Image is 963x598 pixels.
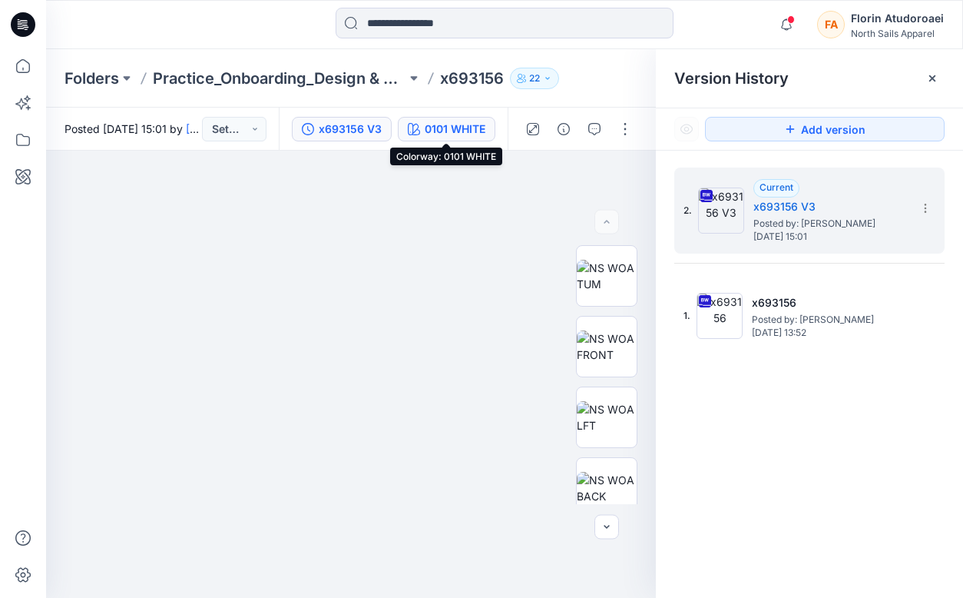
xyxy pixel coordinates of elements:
[752,312,905,327] span: Posted by: Marina Picasso
[186,122,274,135] a: [PERSON_NAME]
[759,181,793,193] span: Current
[577,401,637,434] img: NS WOA LFT
[440,68,504,89] p: x693156
[752,294,905,312] h5: x693156
[674,117,699,141] button: Show Hidden Versions
[65,68,119,89] a: Folders
[851,9,944,28] div: Florin Atudoroaei
[577,331,637,363] img: NS WOA FRONT
[683,204,692,218] span: 2.
[65,121,202,137] span: Posted [DATE] 15:01 by
[529,70,540,87] p: 22
[577,472,637,504] img: NS WOA BACK
[753,198,907,216] h5: x693156 V3
[153,68,406,89] a: Practice_Onboarding_Design & Trims Teams
[753,216,907,231] span: Posted by: Marina Picasso
[510,68,559,89] button: 22
[817,11,845,38] div: FA
[398,117,495,141] button: 0101 WHITE
[926,72,938,85] button: Close
[292,117,392,141] button: x693156 V3
[683,309,690,323] span: 1.
[674,69,789,88] span: Version History
[551,117,576,141] button: Details
[319,121,382,138] div: x693156 V3
[851,28,944,39] div: North Sails Apparel
[577,260,637,292] img: NS WOA TUM
[697,293,743,339] img: x693156
[425,121,485,138] div: 0101 WHITE
[698,188,744,234] img: x693156 V3
[752,327,905,338] span: [DATE] 13:52
[753,231,907,242] span: [DATE] 15:01
[705,117,945,141] button: Add version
